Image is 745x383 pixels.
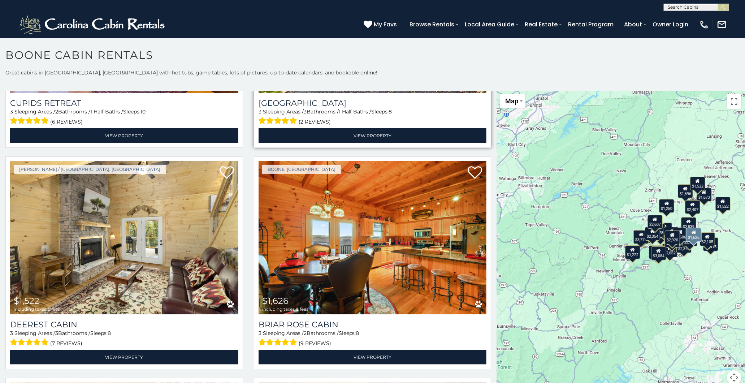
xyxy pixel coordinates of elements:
[140,108,146,115] span: 10
[259,128,487,143] a: View Property
[299,117,331,126] span: (2 reviews)
[304,108,307,115] span: 3
[14,296,39,306] span: $1,522
[625,245,640,259] div: $1,222
[673,228,688,241] div: $2,686
[685,200,700,214] div: $2,407
[262,307,308,311] span: including taxes & fees
[259,98,487,108] a: [GEOGRAPHIC_DATA]
[14,165,166,174] a: [PERSON_NAME] / [GEOGRAPHIC_DATA], [GEOGRAPHIC_DATA]
[647,215,663,229] div: $2,607
[10,320,238,330] a: Deerest Cabin
[690,177,705,190] div: $1,522
[521,18,561,31] a: Real Estate
[564,18,617,31] a: Rental Program
[259,330,487,348] div: Sleeping Areas / Bathrooms / Sleeps:
[727,94,741,109] button: Toggle fullscreen view
[700,232,715,246] div: $2,105
[500,94,525,108] button: Change map style
[686,228,702,242] div: $1,626
[374,20,397,29] span: My Favs
[10,161,238,314] a: Deerest Cabin $1,522 including taxes & fees
[259,330,261,336] span: 3
[55,330,58,336] span: 3
[259,350,487,365] a: View Property
[259,161,487,314] img: Briar Rose Cabin
[389,108,392,115] span: 8
[259,98,487,108] h3: Creekside Hideaway
[10,330,13,336] span: 3
[664,227,679,241] div: $2,340
[14,307,60,311] span: including taxes & fees
[259,320,487,330] a: Briar Rose Cabin
[10,108,238,126] div: Sleeping Areas / Bathrooms / Sleeps:
[262,86,308,90] span: including taxes & fees
[51,339,83,348] span: (7 reviews)
[10,161,238,314] img: Deerest Cabin
[649,18,692,31] a: Owner Login
[620,18,646,31] a: About
[681,217,696,231] div: $2,839
[339,108,372,115] span: 1 Half Baths /
[262,165,341,174] a: Boone, [GEOGRAPHIC_DATA]
[108,330,111,336] span: 8
[715,197,731,211] div: $1,522
[657,223,672,236] div: $2,680
[356,330,359,336] span: 8
[662,244,677,257] div: $2,062
[304,330,307,336] span: 2
[51,117,83,126] span: (6 reviews)
[468,165,482,181] a: Add to favorites
[10,108,13,115] span: 3
[633,230,649,244] div: $3,774
[699,20,709,30] img: phone-regular-white.png
[10,98,238,108] a: Cupids Retreat
[10,350,238,365] a: View Property
[665,231,680,244] div: $2,920
[659,199,675,213] div: $1,250
[299,339,331,348] span: (9 reviews)
[406,18,458,31] a: Browse Rentals
[651,246,666,260] div: $3,084
[259,108,261,115] span: 3
[717,20,727,30] img: mail-regular-white.png
[220,165,234,181] a: Add to favorites
[645,227,660,241] div: $2,354
[10,128,238,143] a: View Property
[649,245,664,259] div: $1,904
[505,97,518,105] span: Map
[55,108,58,115] span: 2
[678,184,693,198] div: $1,696
[259,108,487,126] div: Sleeping Areas / Bathrooms / Sleeps:
[697,188,712,202] div: $1,673
[18,14,168,35] img: White-1-2.png
[259,161,487,314] a: Briar Rose Cabin $1,626 including taxes & fees
[90,108,123,115] span: 1 Half Baths /
[262,296,289,306] span: $1,626
[14,86,60,90] span: including taxes & fees
[461,18,518,31] a: Local Area Guide
[10,330,238,348] div: Sleeping Areas / Bathrooms / Sleeps:
[364,20,399,29] a: My Favs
